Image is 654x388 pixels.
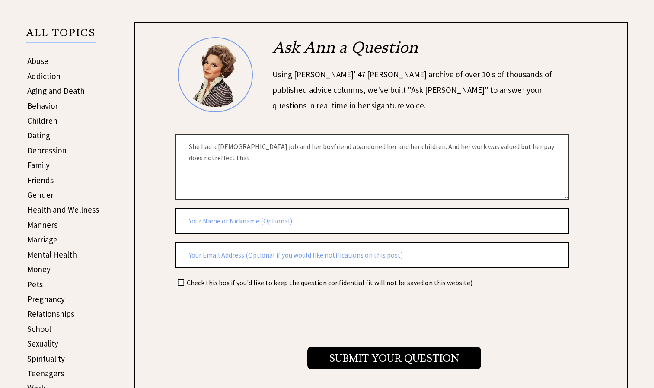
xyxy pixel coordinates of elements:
[186,278,473,287] td: Check this box if you'd like to keep the question confidential (it will not be saved on this webs...
[27,204,99,215] a: Health and Wellness
[27,130,50,140] a: Dating
[27,71,61,81] a: Addiction
[27,294,65,304] a: Pregnancy
[27,353,65,364] a: Spirituality
[27,264,51,274] a: Money
[27,115,57,126] a: Children
[27,368,64,378] a: Teenagers
[27,145,67,156] a: Depression
[272,37,572,67] h2: Ask Ann a Question
[27,279,43,289] a: Pets
[27,338,58,349] a: Sexuality
[175,298,306,331] iframe: reCAPTCHA
[27,101,58,111] a: Behavior
[27,249,77,260] a: Mental Health
[27,308,74,319] a: Relationships
[27,175,54,185] a: Friends
[27,324,51,334] a: School
[27,219,57,230] a: Manners
[175,242,569,268] input: Your Email Address (Optional if you would like notifications on this post)
[27,160,50,170] a: Family
[27,190,54,200] a: Gender
[175,208,569,234] input: Your Name or Nickname (Optional)
[27,56,48,66] a: Abuse
[272,67,572,113] div: Using [PERSON_NAME]' 47 [PERSON_NAME] archive of over 10's of thousands of published advice colum...
[26,28,96,43] p: ALL TOPICS
[27,234,57,245] a: Marriage
[178,37,253,112] img: Ann6%20v2%20small.png
[27,86,85,96] a: Aging and Death
[307,347,481,369] input: Submit your Question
